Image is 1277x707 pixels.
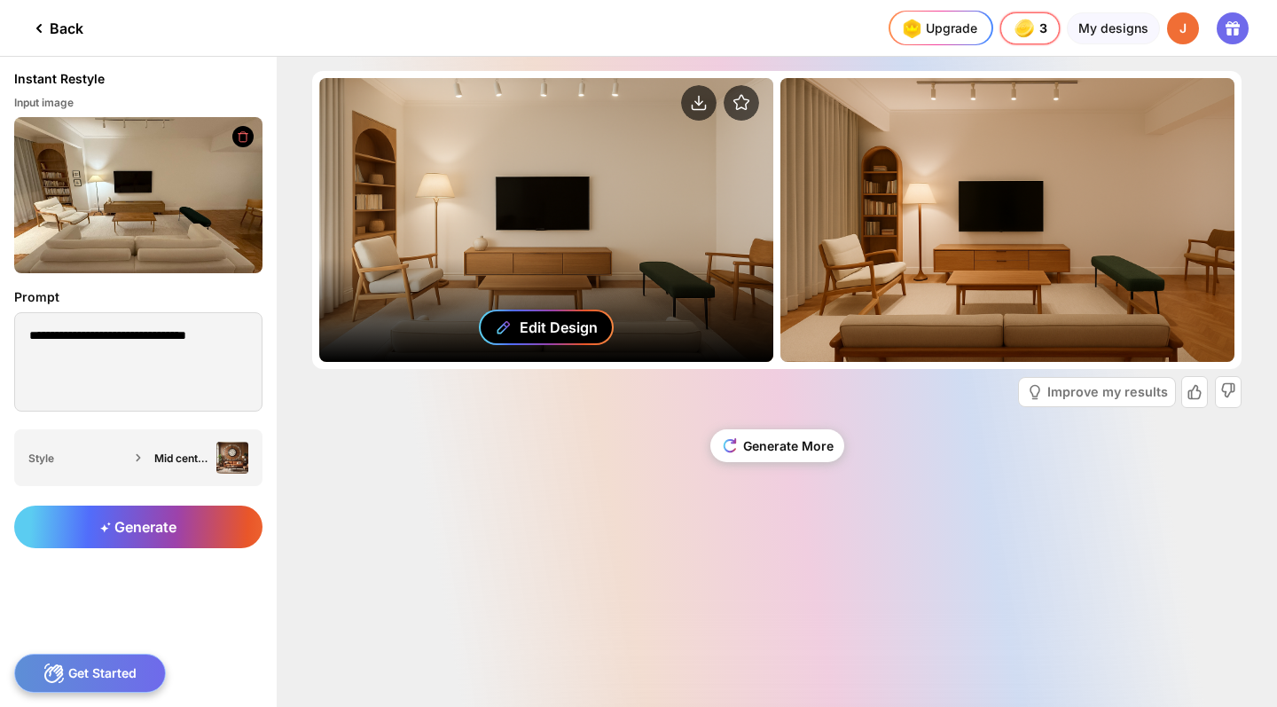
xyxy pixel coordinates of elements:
div: Style [28,452,129,465]
div: Edit Design [520,318,598,336]
span: Generate [100,518,176,536]
div: J [1167,12,1199,44]
div: Input image [14,96,262,110]
div: Mid century modern [154,452,209,465]
div: Instant Restyle [14,71,105,87]
div: Prompt [14,287,262,307]
div: Upgrade [897,14,977,43]
div: Generate More [710,429,844,462]
span: 3 [1039,21,1049,35]
img: upgrade-nav-btn-icon.gif [897,14,926,43]
div: Improve my results [1047,386,1168,398]
div: Get Started [14,654,166,693]
div: My designs [1067,12,1160,44]
div: Back [28,18,83,39]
